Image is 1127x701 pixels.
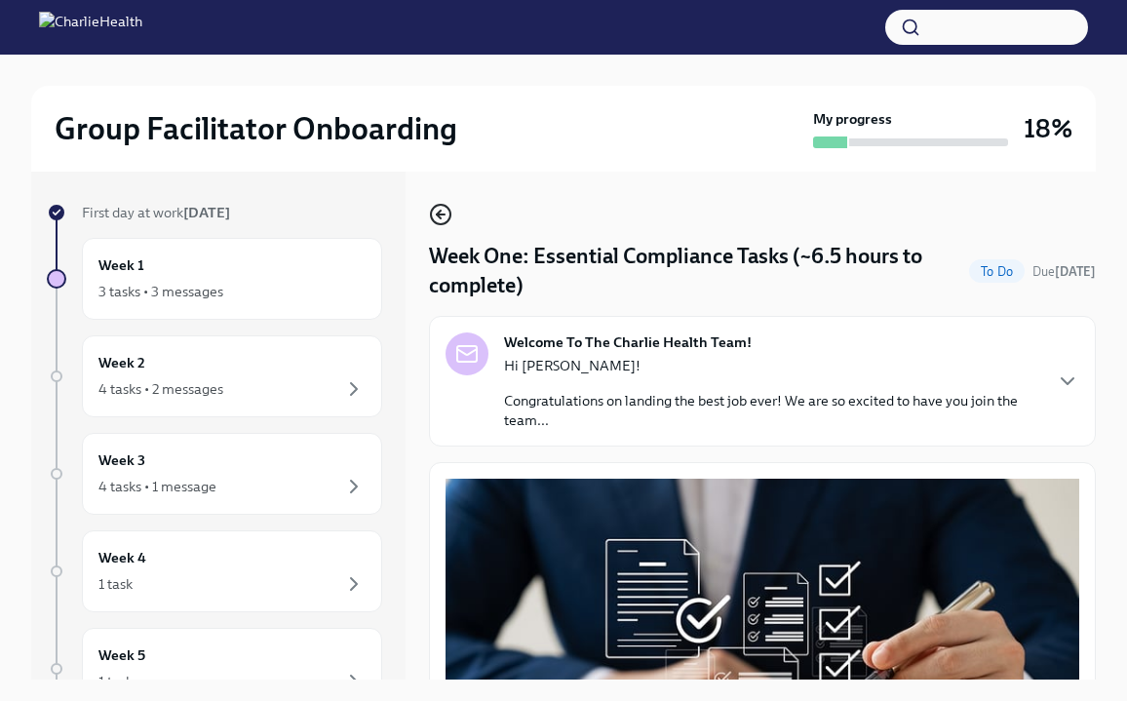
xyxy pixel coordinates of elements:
span: October 13th, 2025 09:00 [1032,262,1096,281]
strong: [DATE] [1055,264,1096,279]
a: Week 24 tasks • 2 messages [47,335,382,417]
a: Week 41 task [47,530,382,612]
img: CharlieHealth [39,12,142,43]
span: First day at work [82,204,230,221]
div: 3 tasks • 3 messages [98,282,223,301]
h2: Group Facilitator Onboarding [55,109,457,148]
strong: Welcome To The Charlie Health Team! [504,332,752,352]
div: 4 tasks • 1 message [98,477,216,496]
h6: Week 2 [98,352,145,373]
p: Congratulations on landing the best job ever! We are so excited to have you join the team... [504,391,1040,430]
strong: [DATE] [183,204,230,221]
a: Week 34 tasks • 1 message [47,433,382,515]
h3: 18% [1024,111,1072,146]
div: 4 tasks • 2 messages [98,379,223,399]
div: 1 task [98,574,133,594]
h4: Week One: Essential Compliance Tasks (~6.5 hours to complete) [429,242,961,300]
strong: My progress [813,109,892,129]
p: Hi [PERSON_NAME]! [504,356,1040,375]
span: To Do [969,264,1025,279]
h6: Week 4 [98,547,146,568]
span: Due [1032,264,1096,279]
h6: Week 5 [98,644,145,666]
h6: Week 3 [98,449,145,471]
a: First day at work[DATE] [47,203,382,222]
h6: Week 1 [98,254,144,276]
div: 1 task [98,672,133,691]
a: Week 13 tasks • 3 messages [47,238,382,320]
